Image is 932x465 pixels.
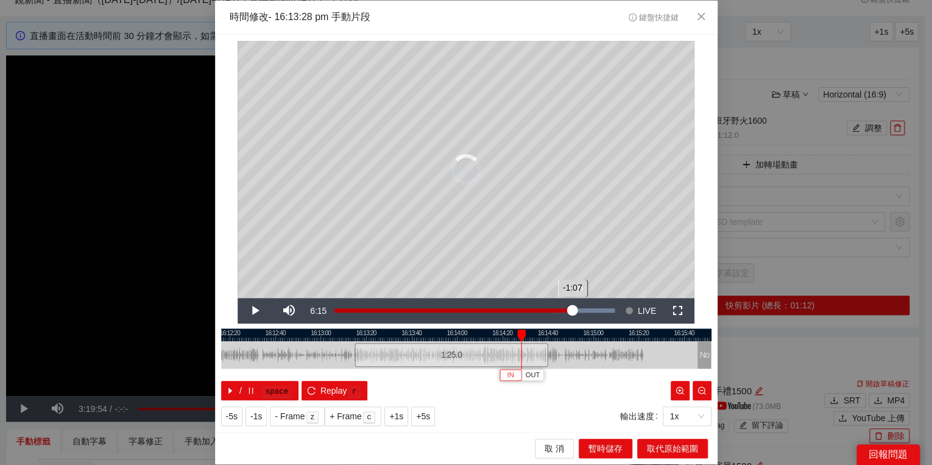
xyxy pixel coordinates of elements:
button: 取代原始範圍 [637,439,708,458]
span: -1s [250,410,262,423]
button: -5s [221,406,242,426]
span: -5s [226,410,238,423]
span: close [696,12,706,21]
span: 6:15 [310,306,327,316]
span: IN [507,370,514,381]
button: + Framec [325,406,381,426]
button: - Framez [270,406,325,426]
span: +1s [389,410,403,423]
span: OUT [525,370,540,381]
label: 輸出速度 [620,406,663,426]
button: reloadReplayr [302,381,367,400]
div: Video Player [238,41,694,298]
div: 1:25.0 [355,343,548,367]
span: 取 消 [545,442,564,455]
span: reload [307,386,316,396]
button: +1s [384,406,408,426]
span: zoom-in [676,386,684,396]
span: zoom-out [697,386,706,396]
button: caret-right/pausespace [221,381,299,400]
button: +5s [411,406,435,426]
button: Play [238,298,272,324]
span: +5s [416,410,430,423]
button: zoom-in [671,381,690,400]
span: caret-right [226,386,235,396]
kbd: c [363,411,375,424]
button: OUT [521,369,543,381]
div: 時間修改 - 16:13:28 pm 手動片段 [230,10,370,24]
button: 暫時儲存 [579,439,632,458]
button: Mute [272,298,306,324]
button: 取 消 [535,439,574,458]
button: Seek to live, currently behind live [621,298,660,324]
kbd: r [348,386,361,398]
div: Progress Bar [334,308,615,313]
span: 鍵盤快捷鍵 [629,13,678,22]
span: 取代原始範圍 [647,442,698,455]
span: 1x [670,407,704,425]
span: Replay [320,384,347,397]
kbd: z [306,411,319,424]
span: + Frame [330,410,362,423]
span: LIVE [638,298,656,324]
button: IN [500,369,521,381]
button: -1s [245,406,267,426]
button: zoom-out [693,381,711,400]
div: 回報問題 [856,444,920,465]
button: Fullscreen [660,298,694,324]
span: 暫時儲存 [588,442,623,455]
span: / [239,384,242,397]
span: info-circle [629,13,637,21]
span: pause [247,386,255,396]
button: Close [685,1,718,34]
kbd: space [261,386,292,398]
span: - Frame [275,410,305,423]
